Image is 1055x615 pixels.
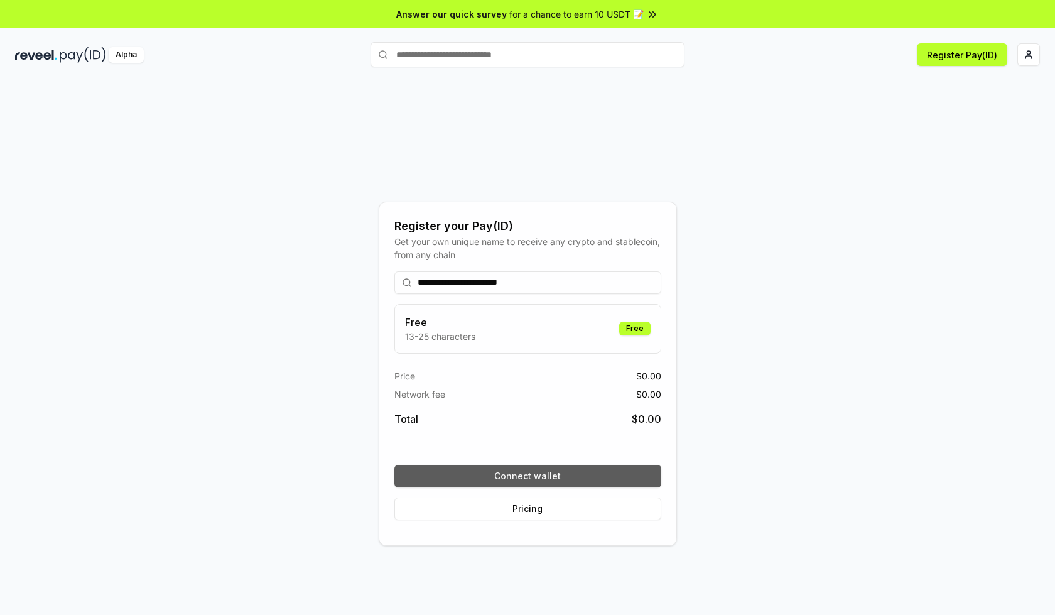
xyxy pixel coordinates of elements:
span: Network fee [394,388,445,401]
span: Total [394,411,418,427]
span: Answer our quick survey [396,8,507,21]
img: reveel_dark [15,47,57,63]
p: 13-25 characters [405,330,475,343]
div: Get your own unique name to receive any crypto and stablecoin, from any chain [394,235,661,261]
span: Price [394,369,415,383]
button: Register Pay(ID) [917,43,1007,66]
span: $ 0.00 [632,411,661,427]
div: Register your Pay(ID) [394,217,661,235]
span: $ 0.00 [636,388,661,401]
button: Connect wallet [394,465,661,487]
span: $ 0.00 [636,369,661,383]
button: Pricing [394,498,661,520]
span: for a chance to earn 10 USDT 📝 [509,8,644,21]
h3: Free [405,315,475,330]
div: Free [619,322,651,335]
img: pay_id [60,47,106,63]
div: Alpha [109,47,144,63]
